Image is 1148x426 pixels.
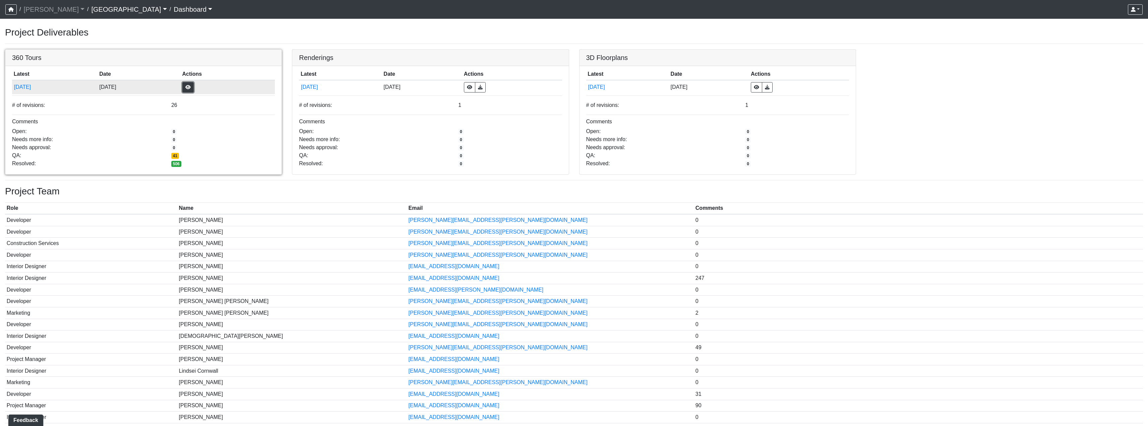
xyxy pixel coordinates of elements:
[177,400,407,412] td: [PERSON_NAME]
[177,365,407,377] td: Lindsei Cornwall
[174,3,212,16] a: Dashboard
[177,226,407,238] td: [PERSON_NAME]
[694,238,1143,249] td: 0
[5,307,177,319] td: Marketing
[5,400,177,412] td: Project Manager
[588,83,667,92] button: [DATE]
[177,238,407,249] td: [PERSON_NAME]
[409,356,499,362] a: [EMAIL_ADDRESS][DOMAIN_NAME]
[694,330,1143,342] td: 0
[301,83,380,92] button: [DATE]
[5,365,177,377] td: Interior Designer
[694,342,1143,354] td: 49
[5,186,1143,197] h3: Project Team
[409,368,499,374] a: [EMAIL_ADDRESS][DOMAIN_NAME]
[694,412,1143,423] td: 0
[409,217,588,223] a: [PERSON_NAME][EMAIL_ADDRESS][PERSON_NAME][DOMAIN_NAME]
[5,296,177,307] td: Developer
[177,203,407,215] th: Name
[409,333,499,339] a: [EMAIL_ADDRESS][DOMAIN_NAME]
[409,252,588,258] a: [PERSON_NAME][EMAIL_ADDRESS][PERSON_NAME][DOMAIN_NAME]
[409,379,588,385] a: [PERSON_NAME][EMAIL_ADDRESS][PERSON_NAME][DOMAIN_NAME]
[694,354,1143,365] td: 0
[177,412,407,423] td: [PERSON_NAME]
[409,345,588,350] a: [PERSON_NAME][EMAIL_ADDRESS][PERSON_NAME][DOMAIN_NAME]
[694,272,1143,284] td: 247
[409,287,544,293] a: [EMAIL_ADDRESS][PERSON_NAME][DOMAIN_NAME]
[694,400,1143,412] td: 90
[586,80,669,94] td: wY9WFftzMbLk77coKQPAQG
[5,249,177,261] td: Developer
[177,319,407,330] td: [PERSON_NAME]
[5,342,177,354] td: Developer
[177,296,407,307] td: [PERSON_NAME] [PERSON_NAME]
[694,365,1143,377] td: 0
[694,319,1143,330] td: 0
[5,203,177,215] th: Role
[5,412,177,423] td: Interior Designer
[694,284,1143,296] td: 0
[694,307,1143,319] td: 2
[5,284,177,296] td: Developer
[5,319,177,330] td: Developer
[14,83,96,92] button: [DATE]
[694,214,1143,226] td: 0
[91,3,167,16] a: [GEOGRAPHIC_DATA]
[177,307,407,319] td: [PERSON_NAME] [PERSON_NAME]
[409,310,588,316] a: [PERSON_NAME][EMAIL_ADDRESS][PERSON_NAME][DOMAIN_NAME]
[177,330,407,342] td: [DEMOGRAPHIC_DATA][PERSON_NAME]
[177,261,407,272] td: [PERSON_NAME]
[177,342,407,354] td: [PERSON_NAME]
[409,414,499,420] a: [EMAIL_ADDRESS][DOMAIN_NAME]
[5,27,1143,38] h3: Project Deliverables
[694,261,1143,272] td: 0
[167,3,174,16] span: /
[5,413,45,426] iframe: Ybug feedback widget
[177,388,407,400] td: [PERSON_NAME]
[177,354,407,365] td: [PERSON_NAME]
[5,261,177,272] td: Interior Designer
[5,272,177,284] td: Interior Designer
[5,238,177,249] td: Construction Services
[299,80,382,94] td: etrfaHZ9L87rAQWQHhQgrU
[409,263,499,269] a: [EMAIL_ADDRESS][DOMAIN_NAME]
[694,388,1143,400] td: 31
[694,377,1143,388] td: 0
[177,272,407,284] td: [PERSON_NAME]
[177,214,407,226] td: [PERSON_NAME]
[23,3,84,16] a: [PERSON_NAME]
[409,321,588,327] a: [PERSON_NAME][EMAIL_ADDRESS][PERSON_NAME][DOMAIN_NAME]
[177,249,407,261] td: [PERSON_NAME]
[407,203,694,215] th: Email
[177,284,407,296] td: [PERSON_NAME]
[84,3,91,16] span: /
[409,391,499,397] a: [EMAIL_ADDRESS][DOMAIN_NAME]
[694,203,1143,215] th: Comments
[5,377,177,388] td: Marketing
[409,403,499,408] a: [EMAIL_ADDRESS][DOMAIN_NAME]
[694,296,1143,307] td: 0
[5,214,177,226] td: Developer
[177,377,407,388] td: [PERSON_NAME]
[694,226,1143,238] td: 0
[5,388,177,400] td: Developer
[17,3,23,16] span: /
[5,354,177,365] td: Project Manager
[409,240,588,246] a: [PERSON_NAME][EMAIL_ADDRESS][PERSON_NAME][DOMAIN_NAME]
[409,298,588,304] a: [PERSON_NAME][EMAIL_ADDRESS][PERSON_NAME][DOMAIN_NAME]
[694,249,1143,261] td: 0
[409,275,499,281] a: [EMAIL_ADDRESS][DOMAIN_NAME]
[409,229,588,235] a: [PERSON_NAME][EMAIL_ADDRESS][PERSON_NAME][DOMAIN_NAME]
[12,80,98,94] td: dq3TFYPmQWKqyghEd7aYyE
[5,226,177,238] td: Developer
[5,330,177,342] td: Interior Designer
